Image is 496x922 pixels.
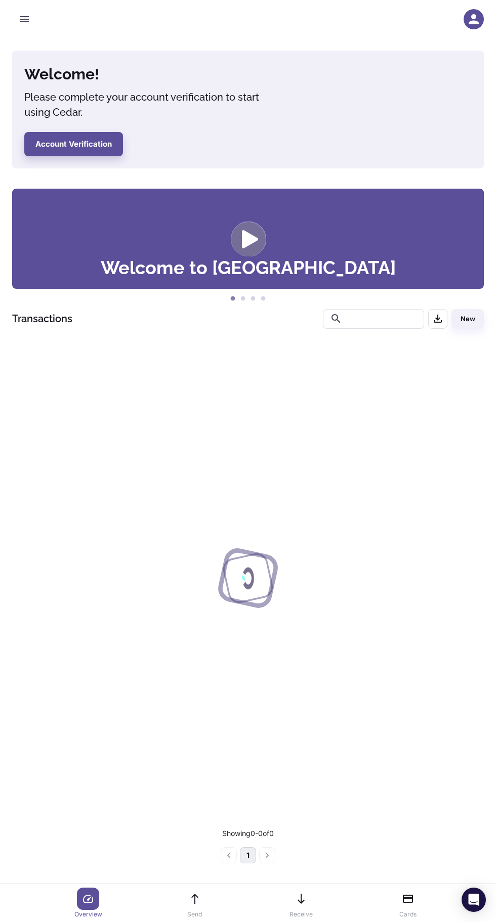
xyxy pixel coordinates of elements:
p: Overview [74,910,102,919]
p: Showing 0-0 of 0 [222,828,274,839]
div: Open Intercom Messenger [462,888,486,912]
a: Cards [390,888,426,919]
a: Overview [70,888,106,919]
button: 1 [228,294,238,304]
button: 2 [238,294,248,304]
button: 4 [258,294,268,304]
button: Account Verification [24,132,123,156]
nav: pagination navigation [219,847,277,863]
button: page 1 [240,847,256,863]
a: Receive [283,888,319,919]
h3: Welcome to [GEOGRAPHIC_DATA] [101,258,396,277]
button: New [451,309,484,329]
button: 3 [248,294,258,304]
p: Cards [399,910,417,919]
a: Send [177,888,213,919]
p: Send [187,910,202,919]
p: Receive [290,910,313,919]
h1: Transactions [12,311,72,326]
h4: Welcome! [24,63,277,85]
h5: Please complete your account verification to start using Cedar. [24,90,277,120]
